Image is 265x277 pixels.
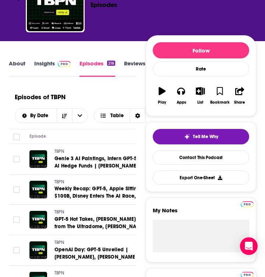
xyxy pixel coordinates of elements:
div: Sort Direction [130,109,145,123]
span: Toggle select row [13,156,20,162]
a: Contact This Podcast [153,150,249,165]
div: Bookmark [210,100,230,105]
span: Weekly Recap: GPT-5, Apple Sitting on $100B, Disney Enters The AI Race, [PERSON_NAME] [54,186,148,206]
div: Episodes [91,1,117,9]
div: Apps [177,100,186,105]
span: By Date [30,113,51,118]
div: List [197,100,203,105]
h2: Choose List sort [15,108,88,123]
a: OpenAI Day: GPT-5 Unveiled | [PERSON_NAME], [PERSON_NAME], [PERSON_NAME], [PERSON_NAME], [PERSON_... [54,246,150,261]
button: Export One-Sheet [153,170,249,185]
a: Genie 3 AI Paintings, Intern GPT-5 Test, AI Hedge Funds | [PERSON_NAME], [PERSON_NAME], [PERSON_N... [54,155,150,170]
a: About [9,60,25,77]
a: Weekly Recap: GPT-5, Apple Sitting on $100B, Disney Enters The AI Race, [PERSON_NAME] [54,185,150,200]
span: Toggle select row [13,216,20,223]
button: Sort Direction [57,109,72,123]
div: Open Intercom Messenger [240,237,258,255]
a: TBPN [54,148,150,155]
button: open menu [15,113,57,118]
a: TBPN [54,209,150,216]
a: TBPN [54,270,150,277]
button: Apps [172,82,191,109]
div: 216 [107,61,115,66]
button: Share [230,82,249,109]
span: Table [110,113,124,118]
span: OpenAI Day: GPT-5 Unveiled | [PERSON_NAME], [PERSON_NAME], [PERSON_NAME], [PERSON_NAME], [PERSON_... [54,247,143,275]
button: Follow [153,42,249,58]
a: Pro website [241,200,254,207]
span: GPT-5 Hot Takes, [PERSON_NAME] Live from The Ultradome, [PERSON_NAME] From SemiAnalysis, Timeline... [54,216,149,259]
a: InsightsPodchaser Pro [34,60,71,77]
label: My Notes [153,207,249,220]
span: Toggle select row [13,247,20,253]
div: Episode [29,132,46,141]
button: Choose View [94,108,161,123]
a: GPT-5 Hot Takes, [PERSON_NAME] Live from The Ultradome, [PERSON_NAME] From SemiAnalysis, Timeline... [54,216,150,230]
div: Share [234,100,245,105]
button: List [191,82,210,109]
a: TBPN [54,179,150,186]
span: Toggle select row [13,186,20,193]
div: Play [158,100,166,105]
img: tell me why sparkle [184,134,190,140]
span: Genie 3 AI Paintings, Intern GPT-5 Test, AI Hedge Funds | [PERSON_NAME], [PERSON_NAME], [PERSON_N... [54,155,149,176]
span: TBPN [54,179,64,184]
span: Tell Me Why [193,134,218,140]
span: TBPN [54,270,64,276]
a: Reviews [124,60,145,77]
button: tell me why sparkleTell Me Why [153,129,249,144]
span: TBPN [54,240,64,245]
button: Bookmark [210,82,230,109]
img: Podchaser Pro [241,201,254,207]
button: open menu [72,109,88,123]
span: TBPN [54,149,64,154]
span: TBPN [54,209,64,215]
button: Play [153,82,172,109]
h1: Episodes of TBPN [15,93,66,101]
img: Podchaser Pro [58,61,71,67]
div: Rate [153,61,249,76]
a: TBPN [54,240,150,246]
a: Episodes216 [79,60,115,77]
